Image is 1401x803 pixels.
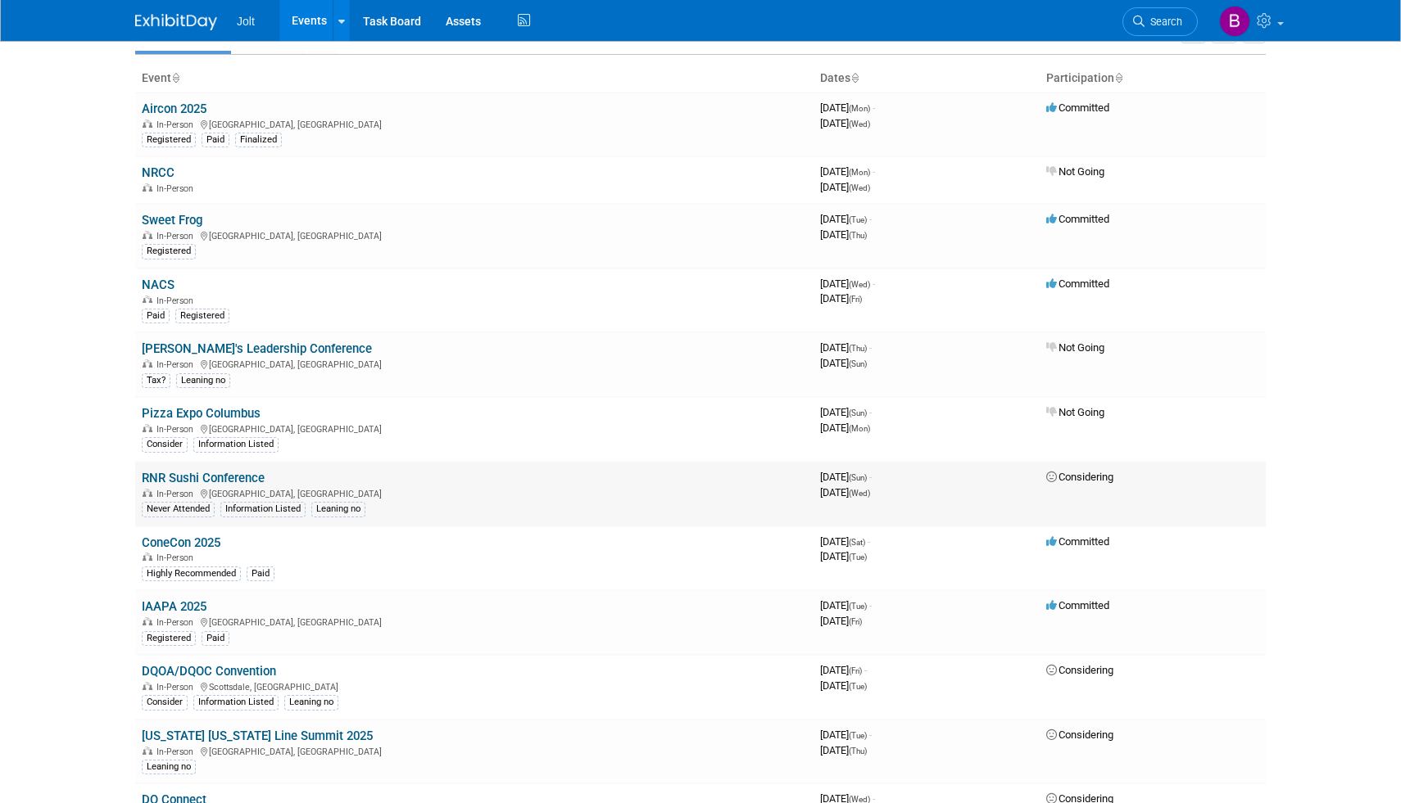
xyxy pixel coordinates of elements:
span: (Wed) [849,120,870,129]
span: [DATE] [820,471,872,483]
a: IAAPA 2025 [142,599,206,614]
a: NRCC [142,165,175,180]
span: Not Going [1046,406,1104,418]
div: Registered [142,244,196,259]
span: (Tue) [849,553,867,562]
img: In-Person Event [143,424,152,432]
span: In-Person [156,295,198,306]
a: Aircon 2025 [142,102,206,116]
div: Leaning no [142,760,196,774]
span: (Fri) [849,617,862,626]
img: In-Person Event [143,231,152,239]
div: Information Listed [193,437,279,452]
span: - [869,471,872,483]
span: - [873,165,875,178]
span: [DATE] [820,599,872,611]
span: - [869,213,872,225]
div: Registered [175,309,229,323]
span: [DATE] [820,213,872,225]
span: In-Person [156,747,198,757]
span: Committed [1046,213,1109,225]
div: Highly Recommended [142,566,241,581]
th: Participation [1040,65,1266,92]
span: (Mon) [849,424,870,433]
div: Consider [142,437,188,452]
div: Registered [142,133,196,147]
span: [DATE] [820,357,867,369]
img: In-Person Event [143,553,152,561]
span: - [869,341,872,354]
span: - [873,102,875,114]
span: In-Person [156,682,198,692]
div: [GEOGRAPHIC_DATA], [GEOGRAPHIC_DATA] [142,228,807,241]
span: [DATE] [820,535,870,548]
span: [DATE] [820,729,872,741]
img: In-Person Event [143,747,152,755]
span: [DATE] [820,744,867,756]
a: NACS [142,277,175,292]
span: Committed [1046,277,1109,290]
span: In-Person [156,183,198,194]
span: Jolt [237,15,255,28]
span: [DATE] [820,406,872,418]
span: (Sun) [849,473,867,482]
a: Sort by Start Date [850,71,859,84]
div: Consider [142,695,188,710]
span: (Thu) [849,344,867,353]
a: RNR Sushi Conference [142,471,265,485]
span: (Wed) [849,489,870,498]
img: In-Person Event [143,183,152,192]
a: DQOA/DQOC Convention [142,664,276,679]
div: Paid [247,566,274,581]
div: [GEOGRAPHIC_DATA], [GEOGRAPHIC_DATA] [142,744,807,757]
div: Leaning no [311,502,365,517]
span: [DATE] [820,228,867,241]
span: Considering [1046,664,1113,676]
span: [DATE] [820,486,870,498]
span: (Sun) [849,359,867,368]
div: [GEOGRAPHIC_DATA], [GEOGRAPHIC_DATA] [142,422,807,435]
img: In-Person Event [143,120,152,128]
span: - [868,535,870,548]
a: [PERSON_NAME]'s Leadership Conference [142,341,372,356]
span: - [869,406,872,418]
a: Sort by Event Name [171,71,179,84]
span: Considering [1046,471,1113,483]
span: Not Going [1046,165,1104,178]
img: In-Person Event [143,617,152,625]
span: [DATE] [820,181,870,193]
span: Not Going [1046,341,1104,354]
span: - [869,729,872,741]
span: Search [1145,16,1182,28]
img: In-Person Event [143,682,152,690]
span: In-Person [156,231,198,241]
img: In-Person Event [143,359,152,368]
a: ConeCon 2025 [142,535,220,550]
span: [DATE] [820,277,875,290]
span: Committed [1046,599,1109,611]
span: (Tue) [849,215,867,224]
div: Registered [142,631,196,646]
span: Considering [1046,729,1113,741]
span: In-Person [156,617,198,628]
span: (Tue) [849,602,867,611]
a: Sweet Frog [142,213,202,228]
span: [DATE] [820,679,867,692]
span: [DATE] [820,117,870,129]
span: (Fri) [849,666,862,675]
th: Event [135,65,814,92]
span: (Wed) [849,183,870,192]
span: In-Person [156,553,198,563]
img: In-Person Event [143,295,152,304]
div: Information Listed [193,695,279,710]
span: (Thu) [849,231,867,240]
div: Leaning no [284,695,338,710]
span: In-Person [156,424,198,435]
div: Leaning no [176,373,230,388]
img: ExhibitDay [135,14,217,30]
a: Pizza Expo Columbus [142,406,261,421]
span: In-Person [156,120,198,130]
a: [US_STATE] [US_STATE] Line Summit 2025 [142,729,373,743]
span: (Sat) [849,538,865,547]
a: Search [1122,7,1198,36]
